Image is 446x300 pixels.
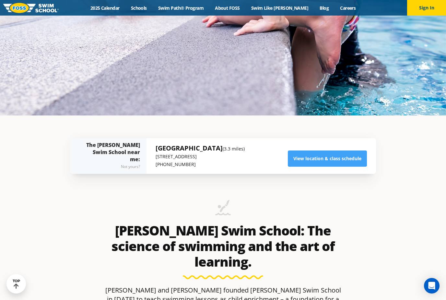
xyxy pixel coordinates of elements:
[424,278,440,294] div: Open Intercom Messenger
[314,5,334,11] a: Blog
[288,150,367,167] a: View location & class schedule
[223,146,245,152] small: (3.3 miles)
[334,5,361,11] a: Careers
[3,3,59,13] img: FOSS Swim School Logo
[85,5,125,11] a: 2025 Calendar
[215,200,231,220] img: icon-swimming-diving-2.png
[125,5,152,11] a: Schools
[156,144,245,153] h5: [GEOGRAPHIC_DATA]
[156,153,245,161] p: [STREET_ADDRESS]
[156,161,245,168] p: [PHONE_NUMBER]
[83,141,140,171] div: The [PERSON_NAME] Swim School near me:
[209,5,246,11] a: About FOSS
[152,5,209,11] a: Swim Path® Program
[245,5,314,11] a: Swim Like [PERSON_NAME]
[83,163,140,171] div: Not yours?
[102,223,344,270] h2: [PERSON_NAME] Swim School: The science of swimming and the art of learning.
[13,279,20,289] div: TOP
